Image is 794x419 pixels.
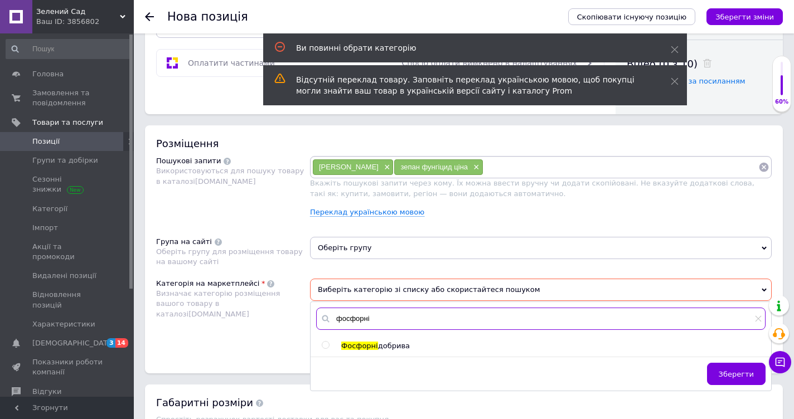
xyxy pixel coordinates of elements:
[378,342,410,350] span: добрива
[32,155,98,165] span: Групи та добірки
[32,174,103,194] span: Сезонні знижки
[310,208,424,217] a: Переклад українською мовою
[167,10,248,23] h1: Нова позиція
[156,156,221,166] div: Пошукові запити
[33,18,59,26] strong: ЗЕПАН
[310,279,772,301] span: Виберіть категорію зі списку або скористайтеся пошуком
[381,163,390,172] span: ×
[32,319,95,329] span: Характеристики
[32,357,103,377] span: Показники роботи компанії
[188,59,275,67] span: Оплатити частинами
[32,271,96,281] span: Видалені позиції
[310,179,754,197] span: Вкажіть пошукові запити через кому. Їх можна ввести вручну чи додати скопійовані. Не вказуйте дод...
[106,338,115,348] span: 3
[773,98,791,106] div: 60%
[156,137,772,150] div: Розміщення
[32,338,115,348] span: [DEMOGRAPHIC_DATA]
[36,7,120,17] span: Зелений Сад
[400,163,468,171] span: зепан фунгіцид ціна
[32,223,58,233] span: Імпорт
[772,56,791,112] div: 60% Якість заповнення
[32,88,103,108] span: Замовлення та повідомлення
[115,338,128,348] span: 14
[156,396,772,410] div: Габаритні розміри
[319,163,379,171] span: [PERSON_NAME]
[341,342,378,350] span: Фосфорні
[36,17,134,27] div: Ваш ID: 3856802
[715,13,774,21] i: Зберегти зміни
[310,237,772,259] span: Оберіть групу
[33,82,414,128] p: препарат впливає на фізіологічні процеси рослини за рахунок регулювання гормонального балансу, ак...
[32,387,61,397] span: Відгуки
[296,74,643,96] div: Відсутній переклад товару. Заповніть переклад українською мовою, щоб покупці могли знайти ваш тов...
[471,163,480,172] span: ×
[32,137,60,147] span: Позиції
[769,351,791,373] button: Чат з покупцем
[577,13,686,21] span: Скопіювати існуючу позицію
[32,290,103,310] span: Відновлення позицій
[706,8,783,25] button: Зберегти зміни
[156,167,304,185] span: Використовуються для пошуку товару в каталозі [DOMAIN_NAME]
[156,247,303,266] span: Оберіть групу для розміщення товару на вашому сайті
[156,279,259,289] div: Категорія на маркетплейсі
[635,77,745,85] span: Додати відео за посиланням
[156,289,280,318] span: Визначає категорію розміщення вашого товару в каталозі [DOMAIN_NAME]
[32,242,103,262] span: Акції та промокоди
[32,118,103,128] span: Товари та послуги
[707,363,766,385] button: Зберегти
[6,39,132,59] input: Пошук
[33,40,414,75] li: оптимальним часом внесення на соняшнику є період від формування 4-8 листків до фази розвинена «зі...
[33,17,414,40] li: має широке вікно застосування на озимій пшениці від початку кущення і до цвітіння, проте найкращи...
[32,204,67,214] span: Категорії
[719,370,754,378] span: Зберегти
[32,69,64,79] span: Головна
[145,12,154,21] div: Повернутися назад
[296,42,643,53] div: Ви повинні обрати категорію
[156,237,212,247] div: Група на сайті
[568,8,695,25] button: Скопіювати існуючу позицію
